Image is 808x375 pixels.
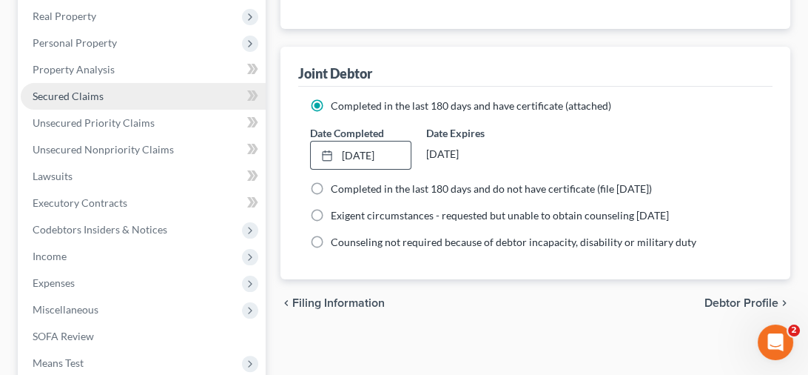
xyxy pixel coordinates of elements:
[426,141,528,167] div: [DATE]
[33,90,104,102] span: Secured Claims
[21,110,266,136] a: Unsecured Priority Claims
[33,170,73,182] span: Lawsuits
[311,142,411,170] a: [DATE]
[33,10,96,22] span: Real Property
[331,236,696,248] span: Counseling not required because of debtor incapacity, disability or military duty
[33,303,98,316] span: Miscellaneous
[33,196,127,209] span: Executory Contracts
[21,323,266,350] a: SOFA Review
[788,325,800,336] span: 2
[33,143,174,156] span: Unsecured Nonpriority Claims
[331,182,652,195] span: Completed in the last 180 days and do not have certificate (file [DATE])
[280,297,385,309] button: chevron_left Filing Information
[778,297,790,309] i: chevron_right
[704,297,778,309] span: Debtor Profile
[33,356,84,369] span: Means Test
[298,64,372,82] div: Joint Debtor
[704,297,790,309] button: Debtor Profile chevron_right
[33,36,117,49] span: Personal Property
[33,330,94,342] span: SOFA Review
[21,136,266,163] a: Unsecured Nonpriority Claims
[21,83,266,110] a: Secured Claims
[33,63,115,76] span: Property Analysis
[21,56,266,83] a: Property Analysis
[426,125,528,141] label: Date Expires
[33,250,67,262] span: Income
[331,99,611,112] span: Completed in the last 180 days and have certificate (attached)
[33,116,155,129] span: Unsecured Priority Claims
[33,276,75,289] span: Expenses
[21,163,266,190] a: Lawsuits
[292,297,385,309] span: Filing Information
[280,297,292,309] i: chevron_left
[331,209,669,222] span: Exigent circumstances - requested but unable to obtain counseling [DATE]
[21,190,266,216] a: Executory Contracts
[758,325,793,360] iframe: Intercom live chat
[33,223,167,236] span: Codebtors Insiders & Notices
[310,125,384,141] label: Date Completed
